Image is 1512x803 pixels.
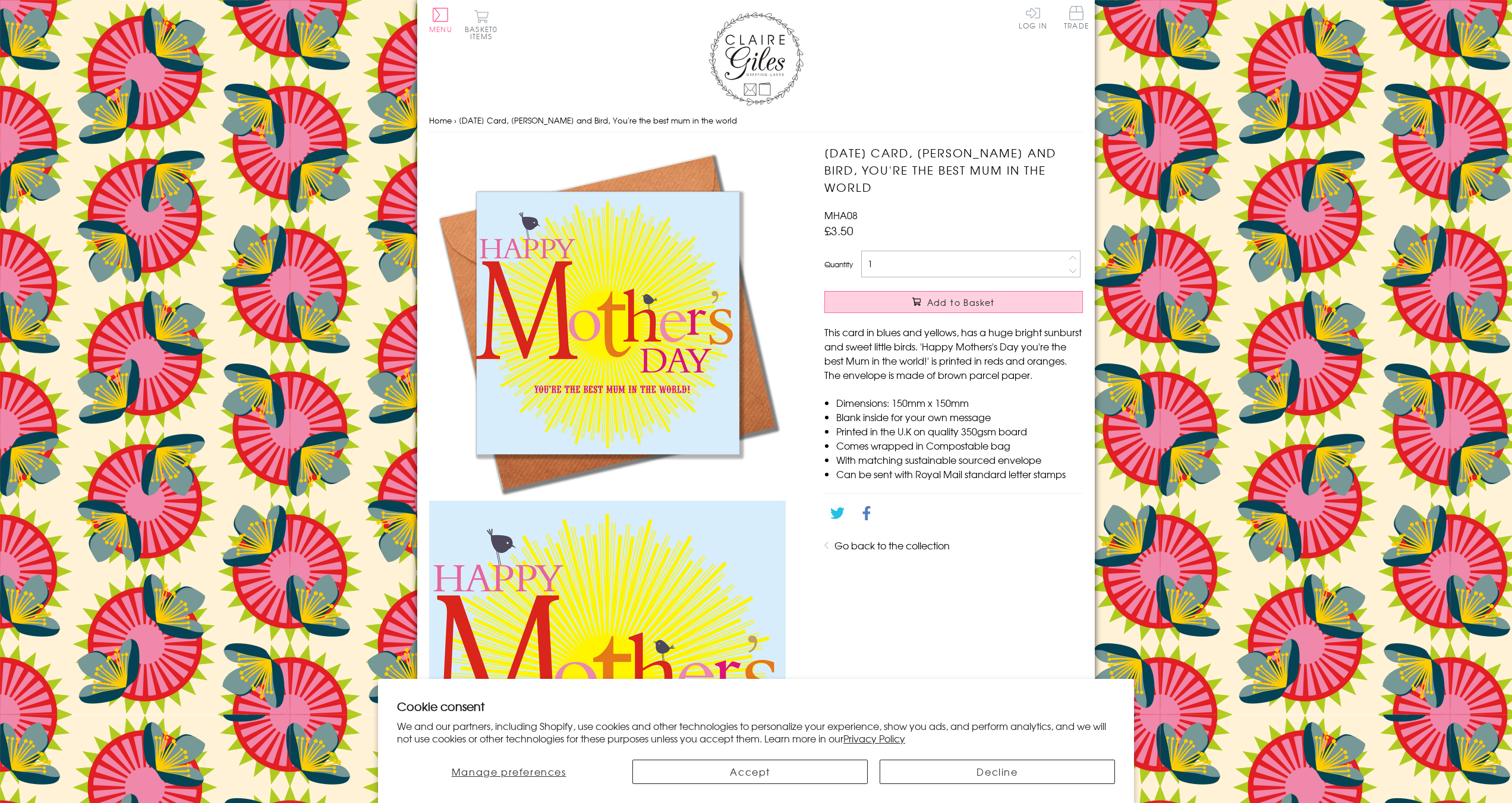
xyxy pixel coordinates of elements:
button: Add to Basket [824,291,1083,313]
h1: [DATE] Card, [PERSON_NAME] and Bird, You're the best mum in the world [824,144,1083,195]
nav: breadcrumbs [429,109,1083,133]
img: Mother's Day Card, Sun and Bird, You're the best mum in the world [429,144,786,501]
li: Printed in the U.K on quality 350gsm board [836,424,1083,438]
span: MHA08 [824,208,858,222]
span: › [454,115,456,126]
button: Basket0 items [465,10,497,40]
li: Can be sent with Royal Mail standard letter stamps [836,467,1083,481]
p: This card in blues and yellows, has a huge bright sunburst and sweet little birds. 'Happy Mothers... [824,325,1083,382]
li: Dimensions: 150mm x 150mm [836,396,1083,410]
a: Go back to the collection [834,538,950,552]
a: Privacy Policy [843,731,905,745]
a: Log In [1019,6,1047,29]
span: 0 items [470,24,497,42]
a: Trade [1064,6,1089,31]
span: [DATE] Card, [PERSON_NAME] and Bird, You're the best mum in the world [459,115,737,126]
p: We and our partners, including Shopify, use cookies and other technologies to personalize your ex... [397,720,1115,745]
span: Add to Basket [927,296,995,308]
button: Accept [632,760,868,784]
button: Decline [880,760,1115,784]
a: Home [429,115,452,126]
li: Blank inside for your own message [836,410,1083,424]
button: Menu [429,8,452,33]
img: Claire Giles Greetings Cards [708,12,804,106]
span: Trade [1064,6,1089,29]
button: Manage preferences [397,760,620,784]
h2: Cookie consent [397,698,1115,715]
span: Manage preferences [452,764,566,779]
li: Comes wrapped in Compostable bag [836,438,1083,453]
label: Quantity [824,259,853,270]
span: £3.50 [824,222,853,239]
span: Menu [429,24,452,34]
li: With matching sustainable sourced envelope [836,453,1083,467]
